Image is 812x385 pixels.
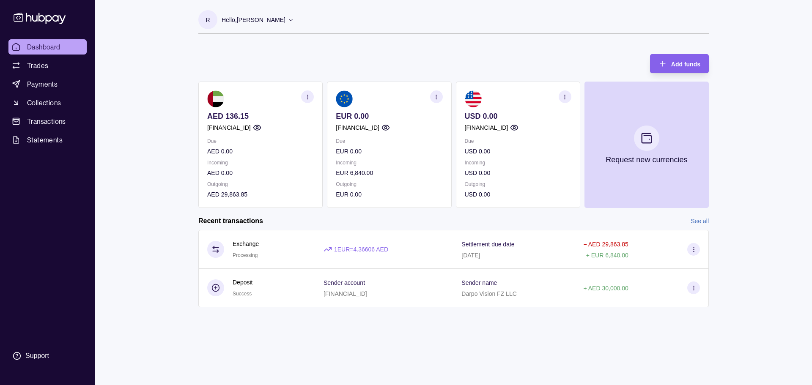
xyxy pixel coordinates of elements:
button: Request new currencies [584,82,709,208]
p: Incoming [336,158,442,167]
p: Incoming [465,158,571,167]
p: Settlement due date [461,241,514,248]
p: USD 0.00 [465,168,571,177]
p: Darpo Vision FZ LLC [461,290,516,297]
span: Transactions [27,116,66,126]
p: [FINANCIAL_ID] [465,123,508,132]
span: Processing [233,252,258,258]
a: Collections [8,95,87,110]
span: Trades [27,60,48,71]
a: Transactions [8,114,87,129]
p: Incoming [207,158,314,167]
p: − AED 29,863.85 [583,241,628,248]
p: R [206,15,210,25]
p: USD 0.00 [465,147,571,156]
p: EUR 6,840.00 [336,168,442,177]
p: AED 136.15 [207,112,314,121]
p: Exchange [233,239,259,248]
p: USD 0.00 [465,112,571,121]
p: AED 0.00 [207,168,314,177]
h2: Recent transactions [198,216,263,226]
p: Due [465,137,571,146]
span: Collections [27,98,61,108]
span: Add funds [671,61,700,68]
p: [FINANCIAL_ID] [336,123,379,132]
p: USD 0.00 [465,190,571,199]
p: Sender name [461,279,497,286]
span: Success [233,291,252,297]
a: Trades [8,58,87,73]
p: EUR 0.00 [336,190,442,199]
img: us [465,90,482,107]
p: Due [336,137,442,146]
span: Statements [27,135,63,145]
button: Add funds [650,54,709,73]
p: Outgoing [207,180,314,189]
p: Hello, [PERSON_NAME] [222,15,285,25]
p: EUR 0.00 [336,147,442,156]
p: [DATE] [461,252,480,259]
a: Statements [8,132,87,147]
span: Dashboard [27,42,60,52]
p: AED 29,863.85 [207,190,314,199]
span: Payments [27,79,58,89]
p: [FINANCIAL_ID] [324,290,367,297]
p: 1 EUR = 4.36606 AED [334,245,388,254]
div: Support [25,351,49,360]
p: [FINANCIAL_ID] [207,123,251,132]
p: EUR 0.00 [336,112,442,121]
p: Outgoing [465,180,571,189]
p: Outgoing [336,180,442,189]
p: + AED 30,000.00 [583,285,628,292]
p: Sender account [324,279,365,286]
a: Payments [8,76,87,92]
p: AED 0.00 [207,147,314,156]
p: Request new currencies [606,155,687,164]
a: Dashboard [8,39,87,55]
p: Deposit [233,278,252,287]
p: Due [207,137,314,146]
p: + EUR 6,840.00 [586,252,628,259]
img: eu [336,90,353,107]
img: ae [207,90,224,107]
a: Support [8,347,87,365]
a: See all [691,216,709,226]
